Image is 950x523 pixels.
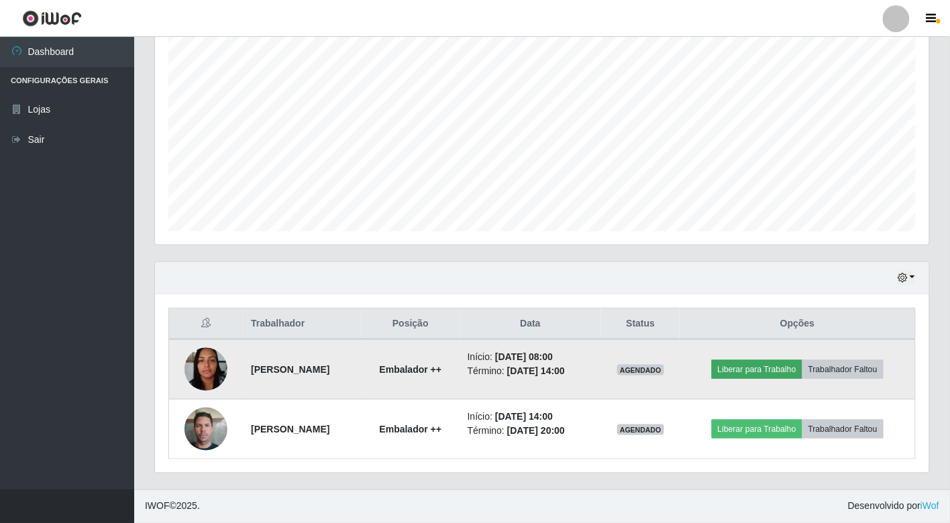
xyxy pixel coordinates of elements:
time: [DATE] 20:00 [507,425,565,436]
li: Início: [468,350,594,364]
strong: [PERSON_NAME] [251,424,329,434]
strong: Embalador ++ [380,364,442,375]
li: Início: [468,410,594,424]
th: Posição [362,308,460,340]
button: Trabalhador Faltou [802,420,884,439]
span: IWOF [145,501,170,512]
img: 1751659214468.jpeg [184,341,227,398]
time: [DATE] 08:00 [495,351,553,362]
time: [DATE] 14:00 [507,365,565,376]
th: Status [601,308,680,340]
span: AGENDADO [617,424,664,435]
time: [DATE] 14:00 [495,411,553,422]
li: Término: [468,424,594,438]
button: Trabalhador Faltou [802,360,884,379]
span: Desenvolvido por [848,500,939,514]
th: Data [460,308,602,340]
span: AGENDADO [617,365,664,375]
img: 1750276635307.jpeg [184,401,227,458]
strong: [PERSON_NAME] [251,364,329,375]
th: Trabalhador [243,308,362,340]
button: Liberar para Trabalho [712,420,802,439]
li: Término: [468,364,594,378]
strong: Embalador ++ [380,424,442,434]
img: CoreUI Logo [22,10,82,27]
a: iWof [920,501,939,512]
button: Liberar para Trabalho [712,360,802,379]
th: Opções [680,308,915,340]
span: © 2025 . [145,500,200,514]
